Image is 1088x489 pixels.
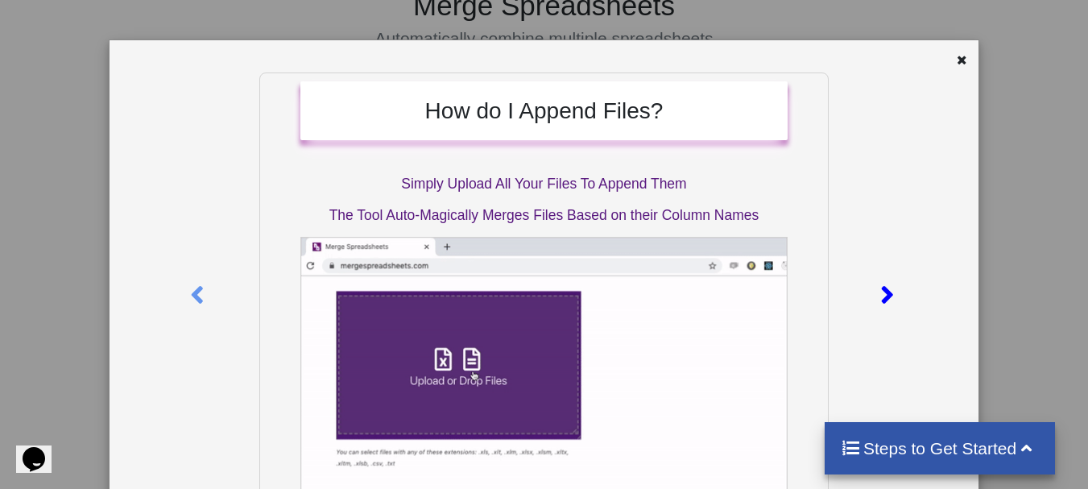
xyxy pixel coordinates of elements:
h4: Steps to Get Started [841,438,1040,458]
p: The Tool Auto-Magically Merges Files Based on their Column Names [300,205,788,226]
iframe: chat widget [16,425,68,473]
h2: How do I Append Files? [316,97,772,125]
p: Simply Upload All Your Files To Append Them [300,174,788,194]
